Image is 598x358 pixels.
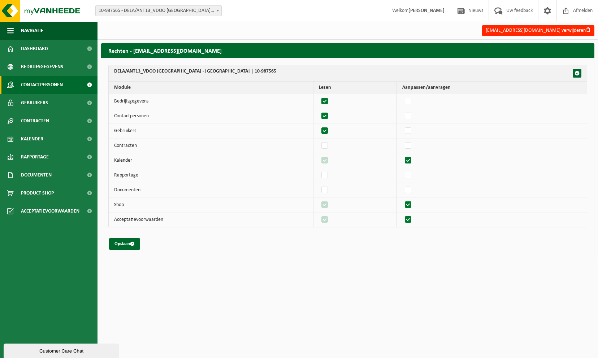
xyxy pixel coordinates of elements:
td: Gebruikers [109,124,313,139]
span: Contracten [21,112,49,130]
th: Aanpassen/aanvragen [397,82,587,94]
td: Acceptatievoorwaarden [109,213,313,227]
span: Contactpersonen [21,76,63,94]
span: 10-987565 - DELA/ANT13_VDOO TURNHOUT MOLENSTRAAT - CORBEELSTRAAT - TURNHOUT [95,5,222,16]
td: Contracten [109,139,313,153]
td: Rapportage [109,168,313,183]
th: DELA/ANT13_VDOO [GEOGRAPHIC_DATA] - [GEOGRAPHIC_DATA] | 10-987565 [109,65,587,82]
button: Opslaan [109,238,140,250]
button: [EMAIL_ADDRESS][DOMAIN_NAME] verwijderen [482,25,594,36]
span: Dashboard [21,40,48,58]
span: 10-987565 - DELA/ANT13_VDOO TURNHOUT MOLENSTRAAT - CORBEELSTRAAT - TURNHOUT [96,6,221,16]
strong: [PERSON_NAME] [408,8,445,13]
h2: Rechten - [EMAIL_ADDRESS][DOMAIN_NAME] [101,43,594,57]
span: Product Shop [21,184,54,202]
span: Gebruikers [21,94,48,112]
span: Bedrijfsgegevens [21,58,63,76]
th: Lezen [313,82,397,94]
td: Bedrijfsgegevens [109,94,313,109]
span: Navigatie [21,22,43,40]
span: Kalender [21,130,43,148]
td: Shop [109,198,313,213]
td: Documenten [109,183,313,198]
th: Module [109,82,313,94]
span: Acceptatievoorwaarden [21,202,79,220]
td: Kalender [109,153,313,168]
td: Contactpersonen [109,109,313,124]
iframe: chat widget [4,342,121,358]
span: Rapportage [21,148,49,166]
span: Documenten [21,166,52,184]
